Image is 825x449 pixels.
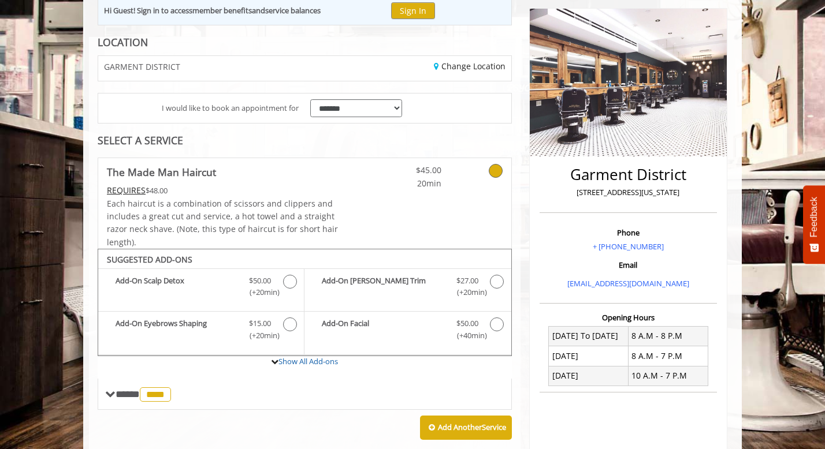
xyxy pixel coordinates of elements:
[107,184,339,197] div: $48.00
[243,286,277,298] span: (+20min )
[542,166,714,183] h2: Garment District
[373,164,441,177] span: $45.00
[593,241,664,252] a: + [PHONE_NUMBER]
[373,177,441,190] span: 20min
[107,198,338,248] span: Each haircut is a combination of scissors and clippers and includes a great cut and service, a ho...
[265,5,321,16] b: service balances
[450,286,484,298] span: (+20min )
[628,366,708,386] td: 10 A.M - 7 P.M
[107,254,192,265] b: SUGGESTED ADD-ONS
[542,261,714,269] h3: Email
[107,164,216,180] b: The Made Man Haircut
[450,330,484,342] span: (+40min )
[104,5,321,17] div: Hi Guest! Sign in to access and
[542,229,714,237] h3: Phone
[116,275,237,299] b: Add-On Scalp Detox
[310,275,505,302] label: Add-On Beard Trim
[628,346,708,366] td: 8 A.M - 7 P.M
[98,35,148,49] b: LOCATION
[107,185,146,196] span: This service needs some Advance to be paid before we block your appointment
[549,346,629,366] td: [DATE]
[162,102,299,114] span: I would like to book an appointment for
[104,275,298,302] label: Add-On Scalp Detox
[542,186,714,199] p: [STREET_ADDRESS][US_STATE]
[549,326,629,346] td: [DATE] To [DATE]
[249,275,271,287] span: $50.00
[310,317,505,345] label: Add-On Facial
[278,356,338,366] a: Show All Add-ons
[540,313,717,321] h3: Opening Hours
[116,317,237,342] b: Add-On Eyebrows Shaping
[803,185,825,264] button: Feedback - Show survey
[628,326,708,346] td: 8 A.M - 8 P.M
[456,317,478,330] span: $50.00
[420,416,512,440] button: Add AnotherService
[438,422,506,432] b: Add Another Service
[567,278,689,289] a: [EMAIL_ADDRESS][DOMAIN_NAME]
[456,275,478,287] span: $27.00
[549,366,629,386] td: [DATE]
[391,2,435,19] button: Sign In
[104,317,298,345] label: Add-On Eyebrows Shaping
[98,135,512,146] div: SELECT A SERVICE
[243,330,277,342] span: (+20min )
[809,197,819,237] span: Feedback
[322,275,444,299] b: Add-On [PERSON_NAME] Trim
[98,249,512,356] div: The Made Man Haircut Add-onS
[434,61,506,72] a: Change Location
[322,317,444,342] b: Add-On Facial
[104,62,180,71] span: GARMENT DISTRICT
[249,317,271,330] span: $15.00
[192,5,252,16] b: member benefits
